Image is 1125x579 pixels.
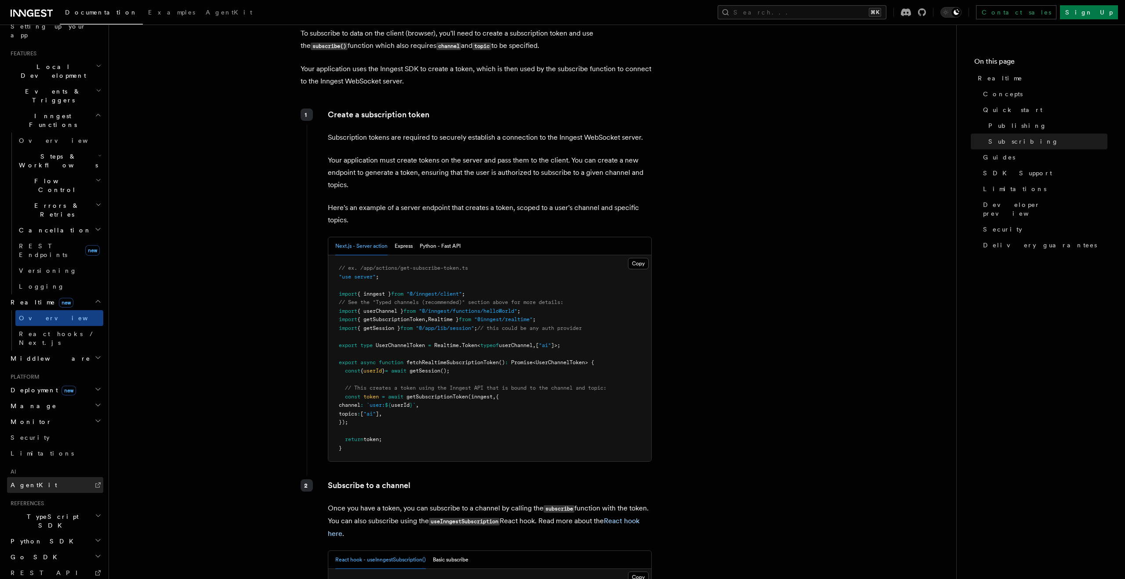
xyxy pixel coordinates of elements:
span: = [428,342,431,348]
span: AgentKit [11,481,57,489]
a: Security [980,221,1107,237]
a: Overview [15,310,103,326]
span: Developer preview [983,200,1107,218]
code: subscribe() [311,43,348,50]
span: < [533,359,536,365]
span: Features [7,50,36,57]
span: channel [339,402,360,408]
div: Inngest Functions [7,133,103,294]
span: ` [413,402,416,408]
button: Inngest Functions [7,108,103,133]
span: userChannel [499,342,533,348]
span: ; [376,274,379,280]
span: fetchRealtimeSubscriptionToken [406,359,499,365]
span: import [339,308,357,314]
a: Logging [15,279,103,294]
span: (); [440,368,450,374]
span: > { [585,359,594,365]
a: Limitations [7,445,103,461]
a: Setting up your app [7,18,103,43]
a: Sign Up [1060,5,1118,19]
span: UserChannelToken [376,342,425,348]
a: Realtime [974,70,1107,86]
span: } [339,445,342,451]
span: AI [7,468,16,475]
span: SDK Support [983,169,1052,177]
button: Realtimenew [7,294,103,310]
span: "ai" [539,342,551,348]
span: TypeScript SDK [7,512,95,530]
span: ; [517,308,520,314]
span: Platform [7,373,40,380]
code: channel [436,43,461,50]
span: References [7,500,44,507]
button: Python - Fast API [420,237,461,255]
span: Realtime [7,298,73,307]
p: To subscribe to data on the client (browser), you'll need to create a subscription token and use ... [301,27,652,52]
button: Copy [628,258,649,269]
div: 1 [301,109,313,121]
a: Overview [15,133,103,148]
span: , [493,394,496,400]
code: subscribe [544,505,574,513]
span: "@/app/lib/session" [416,325,474,331]
span: Promise [511,359,533,365]
span: topics [339,411,357,417]
span: Errors & Retries [15,201,95,219]
span: Token [462,342,477,348]
span: { inngest } [357,291,391,297]
span: userId [391,402,410,408]
span: // this could be any auth provider [477,325,582,331]
span: type [360,342,373,348]
span: ; [474,325,477,331]
a: Guides [980,149,1107,165]
span: const [345,368,360,374]
span: // This creates a token using the Inngest API that is bound to the channel and topic: [345,385,606,391]
div: Realtimenew [7,310,103,351]
a: Quick start [980,102,1107,118]
span: Subscribing [988,137,1059,146]
span: return [345,436,363,442]
a: Versioning [15,263,103,279]
a: Subscribing [985,134,1107,149]
span: Realtime [978,74,1023,83]
span: , [425,316,428,322]
span: Monitor [7,417,52,426]
span: Steps & Workflows [15,152,98,170]
a: SDK Support [980,165,1107,181]
span: [ [536,342,539,348]
span: Local Development [7,62,96,80]
span: "@/inngest/functions/helloWorld" [419,308,517,314]
button: Python SDK [7,533,103,549]
button: Toggle dark mode [940,7,962,18]
span: token; [363,436,382,442]
span: from [400,325,413,331]
a: Developer preview [980,197,1107,221]
code: useInngestSubscription [429,518,500,525]
span: { getSession } [357,325,400,331]
button: Flow Control [15,173,103,198]
span: Middleware [7,354,91,363]
span: Realtime [434,342,459,348]
span: Quick start [983,105,1042,114]
span: Security [11,434,50,441]
span: ${ [385,402,391,408]
span: await [388,394,403,400]
span: export [339,342,357,348]
span: Documentation [65,9,138,16]
span: new [85,245,100,256]
span: getSubscriptionToken [406,394,468,400]
span: Security [983,225,1022,234]
span: Overview [19,137,109,144]
p: Your application uses the Inngest SDK to create a token, which is then used by the subscribe func... [301,63,652,87]
code: topic [472,43,491,50]
a: Documentation [60,3,143,25]
button: TypeScript SDK [7,509,103,533]
a: Concepts [980,86,1107,102]
p: Here's an example of a server endpoint that creates a token, scoped to a user's channel and speci... [328,202,652,226]
a: Delivery guarantees [980,237,1107,253]
span: userId [363,368,382,374]
span: token [363,394,379,400]
span: Events & Triggers [7,87,96,105]
span: Delivery guarantees [983,241,1097,250]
